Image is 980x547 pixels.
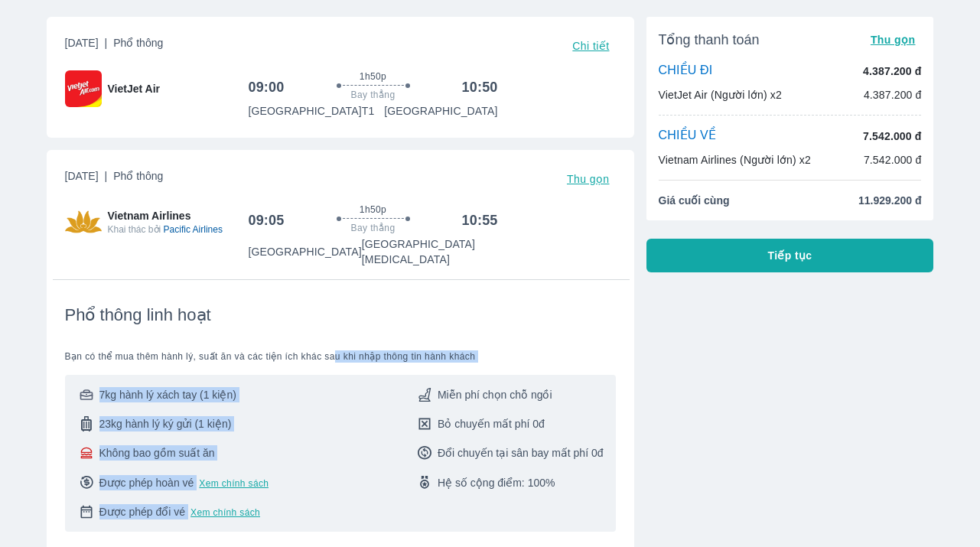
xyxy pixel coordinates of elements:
span: Thu gọn [871,34,916,46]
span: Chi tiết [572,40,609,52]
span: [DATE] [65,168,164,190]
p: VietJet Air (Người lớn) x2 [659,87,782,103]
span: Thu gọn [567,173,610,185]
button: Tiếp tục [646,239,934,272]
p: CHIỀU VỀ [659,128,717,145]
span: Bay thẳng [351,222,396,234]
button: Thu gọn [864,29,922,50]
button: Xem chính sách [190,506,260,519]
p: 4.387.200 đ [864,87,922,103]
span: 1h50p [360,70,386,83]
span: Đổi chuyến tại sân bay mất phí 0đ [438,445,604,461]
span: Miễn phí chọn chỗ ngồi [438,387,552,402]
p: [GEOGRAPHIC_DATA] [249,244,362,259]
span: Bỏ chuyến mất phí 0đ [438,416,545,431]
p: [GEOGRAPHIC_DATA] [MEDICAL_DATA] [362,236,498,267]
span: 1h50p [360,203,386,216]
span: | [105,170,108,182]
span: Tiếp tục [768,248,812,263]
p: 7.542.000 đ [864,152,922,168]
span: Pacific Airlines [164,224,223,235]
span: 23kg hành lý ký gửi (1 kiện) [99,416,232,431]
p: [GEOGRAPHIC_DATA] T1 [249,103,375,119]
span: [DATE] [65,35,164,57]
h6: 09:05 [249,211,285,230]
span: Bay thẳng [351,89,396,101]
span: Tổng thanh toán [659,31,760,49]
span: Không bao gồm suất ăn [99,445,215,461]
span: Vietnam Airlines [108,208,223,236]
button: Xem chính sách [199,477,269,490]
p: CHIỀU ĐI [659,63,713,80]
p: 7.542.000 đ [863,129,921,144]
span: Được phép hoàn vé [99,475,194,490]
h6: 09:00 [249,78,285,96]
span: 7kg hành lý xách tay (1 kiện) [99,387,236,402]
button: Thu gọn [561,168,616,190]
span: Phổ thông linh hoạt [65,304,211,326]
h6: 10:50 [462,78,498,96]
p: Vietnam Airlines (Người lớn) x2 [659,152,811,168]
span: 11.929.200 đ [858,193,922,208]
span: Phổ thông [113,170,163,182]
span: | [105,37,108,49]
span: Giá cuối cùng [659,193,730,208]
span: Được phép đổi vé [99,504,186,519]
button: Chi tiết [566,35,615,57]
span: Hệ số cộng điểm: 100% [438,475,555,490]
h6: 10:55 [462,211,498,230]
p: 4.387.200 đ [863,63,921,79]
span: Khai thác bởi [108,223,223,236]
p: [GEOGRAPHIC_DATA] [384,103,497,119]
span: Phổ thông [113,37,163,49]
span: VietJet Air [108,81,160,96]
span: Bạn có thể mua thêm hành lý, suất ăn và các tiện ích khác sau khi nhập thông tin hành khách [65,350,616,363]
